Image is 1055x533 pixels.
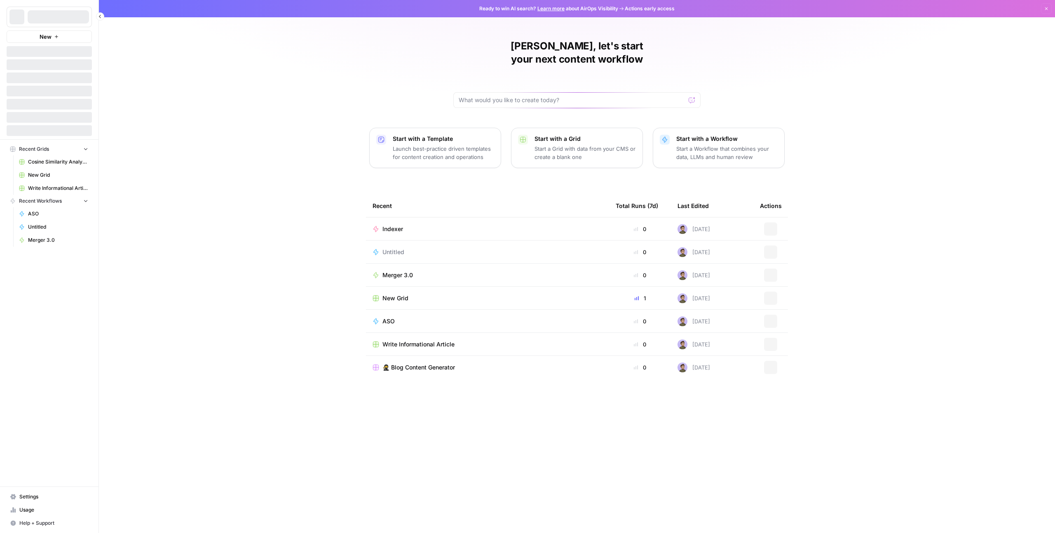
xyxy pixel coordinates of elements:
[382,340,455,348] span: Write Informational Article
[676,145,778,161] p: Start a Workflow that combines your data, LLMs and human review
[369,128,501,168] button: Start with a TemplateLaunch best-practice driven templates for content creation and operations
[28,185,88,192] span: Write Informational Article
[382,225,403,233] span: Indexer
[393,135,494,143] p: Start with a Template
[616,225,664,233] div: 0
[28,223,88,231] span: Untitled
[616,194,658,217] div: Total Runs (7d)
[616,271,664,279] div: 0
[459,96,685,104] input: What would you like to create today?
[28,236,88,244] span: Merger 3.0
[382,294,408,302] span: New Grid
[28,210,88,217] span: ASO
[393,145,494,161] p: Launch best-practice driven templates for content creation and operations
[7,195,92,207] button: Recent Workflows
[15,234,92,247] a: Merger 3.0
[7,490,92,503] a: Settings
[616,248,664,256] div: 0
[653,128,785,168] button: Start with a WorkflowStart a Workflow that combines your data, LLMs and human review
[19,145,49,153] span: Recent Grids
[678,362,687,372] img: ruybxce7esr7yef6hou754u07ter
[28,158,88,166] span: Cosine Similarity Analysis
[373,340,603,348] a: Write Informational Article
[7,517,92,530] button: Help + Support
[678,270,687,280] img: ruybxce7esr7yef6hou754u07ter
[453,40,701,66] h1: [PERSON_NAME], let's start your next content workflow
[678,339,710,349] div: [DATE]
[625,5,675,12] span: Actions early access
[382,317,395,325] span: ASO
[382,363,455,372] span: 🥷 Blog Content Generator
[511,128,643,168] button: Start with a GridStart a Grid with data from your CMS or create a blank one
[616,294,664,302] div: 1
[479,5,618,12] span: Ready to win AI search? about AirOps Visibility
[7,503,92,517] a: Usage
[616,363,664,372] div: 0
[678,293,687,303] img: ruybxce7esr7yef6hou754u07ter
[15,207,92,220] a: ASO
[19,506,88,514] span: Usage
[616,317,664,325] div: 0
[760,194,782,217] div: Actions
[7,30,92,43] button: New
[373,294,603,302] a: New Grid
[678,194,709,217] div: Last Edited
[373,248,603,256] a: Untitled
[373,363,603,372] a: 🥷 Blog Content Generator
[537,5,565,12] a: Learn more
[678,224,687,234] img: ruybxce7esr7yef6hou754u07ter
[373,194,603,217] div: Recent
[382,248,404,256] span: Untitled
[19,519,88,527] span: Help + Support
[535,145,636,161] p: Start a Grid with data from your CMS or create a blank one
[373,225,603,233] a: Indexer
[7,143,92,155] button: Recent Grids
[19,493,88,500] span: Settings
[678,293,710,303] div: [DATE]
[19,197,62,205] span: Recent Workflows
[678,316,687,326] img: ruybxce7esr7yef6hou754u07ter
[678,339,687,349] img: ruybxce7esr7yef6hou754u07ter
[373,317,603,325] a: ASO
[678,270,710,280] div: [DATE]
[678,247,687,257] img: ruybxce7esr7yef6hou754u07ter
[373,271,603,279] a: Merger 3.0
[15,182,92,195] a: Write Informational Article
[15,168,92,182] a: New Grid
[15,155,92,168] a: Cosine Similarity Analysis
[382,271,413,279] span: Merger 3.0
[616,340,664,348] div: 0
[678,316,710,326] div: [DATE]
[535,135,636,143] p: Start with a Grid
[678,224,710,234] div: [DATE]
[28,171,88,179] span: New Grid
[678,247,710,257] div: [DATE]
[676,135,778,143] p: Start with a Workflow
[678,362,710,372] div: [DATE]
[15,220,92,234] a: Untitled
[40,33,52,41] span: New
